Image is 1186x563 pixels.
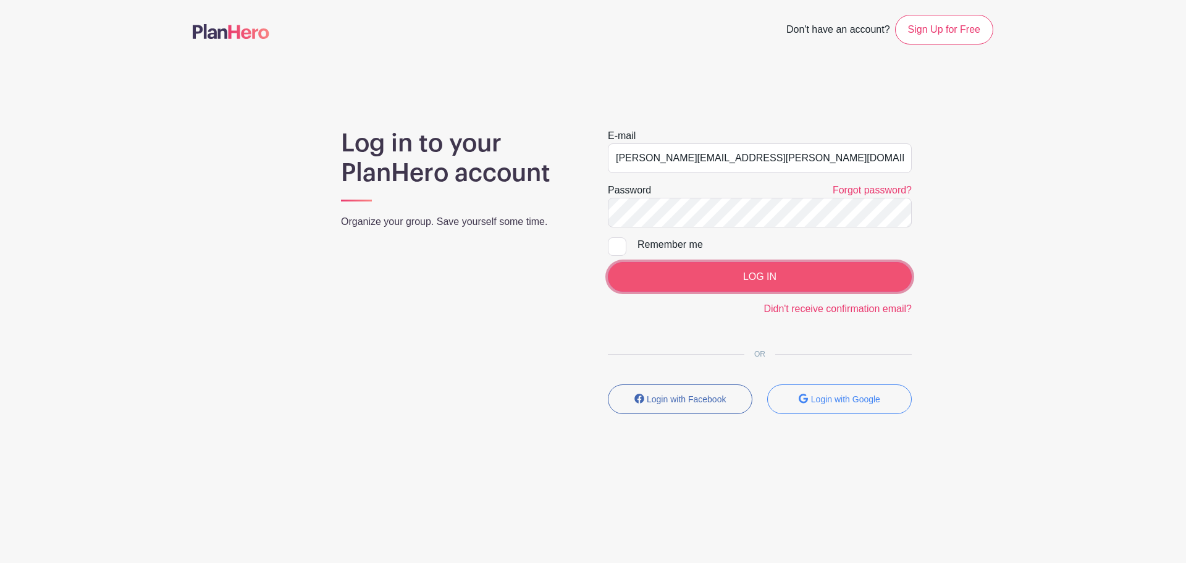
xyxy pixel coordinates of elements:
h1: Log in to your PlanHero account [341,129,578,188]
button: Login with Google [767,384,912,414]
small: Login with Google [811,394,880,404]
div: Remember me [637,237,912,252]
a: Sign Up for Free [895,15,993,44]
label: Password [608,183,651,198]
a: Didn't receive confirmation email? [763,303,912,314]
small: Login with Facebook [647,394,726,404]
button: Login with Facebook [608,384,752,414]
p: Organize your group. Save yourself some time. [341,214,578,229]
input: e.g. julie@eventco.com [608,143,912,173]
span: OR [744,350,775,358]
img: logo-507f7623f17ff9eddc593b1ce0a138ce2505c220e1c5a4e2b4648c50719b7d32.svg [193,24,269,39]
a: Forgot password? [833,185,912,195]
input: LOG IN [608,262,912,292]
label: E-mail [608,129,636,143]
span: Don't have an account? [786,17,890,44]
